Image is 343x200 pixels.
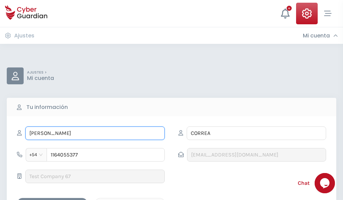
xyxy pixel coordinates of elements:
span: Chat [298,179,310,187]
p: AJUSTES > [27,70,54,75]
h3: Ajustes [14,32,34,39]
p: Mi cuenta [27,75,54,82]
div: + [287,6,292,11]
b: Tu información [26,103,68,111]
iframe: chat widget [315,173,336,193]
span: +54 [29,150,43,160]
div: Mi cuenta [303,32,338,39]
h3: Mi cuenta [303,32,330,39]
